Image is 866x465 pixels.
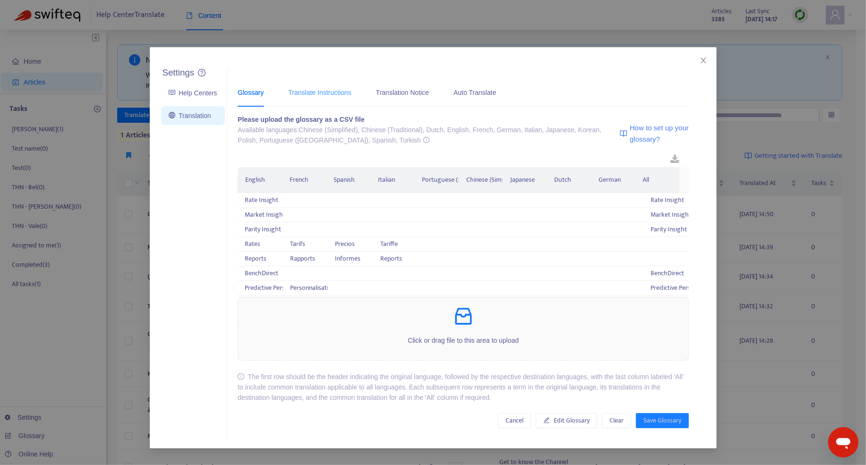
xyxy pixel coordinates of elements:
th: Italian [370,167,415,193]
a: Translation [169,112,211,119]
span: close [700,57,707,64]
span: inboxClick or drag file to this area to upload [238,297,688,360]
th: Chinese (Simplified) [459,167,503,193]
div: Market Insight [245,210,276,220]
a: How to set up your glossary? [620,114,689,152]
div: Reports [380,254,412,264]
span: inbox [452,305,475,328]
div: Rate Insight [245,195,276,205]
button: Save Glossary [636,413,689,428]
div: Precios [335,239,366,249]
p: Click or drag file to this area to upload [238,335,688,346]
div: BenchDirect [245,268,276,279]
img: image-link [620,130,627,137]
th: Japanese [503,167,547,193]
div: BenchDirect [651,268,682,279]
h5: Settings [163,68,195,78]
div: Rates [245,239,276,249]
div: Personnalisation Prédictive [290,283,321,293]
th: All [635,167,680,193]
th: Dutch [547,167,592,193]
div: Glossary [238,87,264,98]
th: English [238,167,282,193]
div: Rapports [290,254,321,264]
th: French [282,167,326,193]
div: Reports [245,254,276,264]
div: Available languages: Chinese (Simplified), Chinese (Traditional), Dutch, English, French, German,... [238,125,617,145]
span: Clear [609,415,624,426]
div: Parity Insight [651,224,682,235]
th: Spanish [326,167,370,193]
span: How to set up your glossary? [630,122,689,144]
a: Help Centers [169,89,217,97]
div: Translate Instructions [288,87,351,98]
div: Predictive Personalization [245,283,276,293]
iframe: Button to launch messaging window [828,427,858,457]
span: Edit Glossary [554,415,590,426]
button: Clear [602,413,631,428]
th: German [591,167,635,193]
div: Please upload the glossary as a CSV file [238,114,617,125]
span: Cancel [506,415,523,426]
div: Predictive Personalization [651,283,682,293]
button: Cancel [498,413,531,428]
div: Parity Insight [245,224,276,235]
a: question-circle [198,69,206,77]
div: Market Insight [651,210,682,220]
div: Tarifs [290,239,321,249]
span: info-circle [238,373,244,380]
div: Rate Insight [651,195,682,205]
button: Close [698,55,709,66]
span: edit [543,417,550,423]
div: Translation Notice [376,87,429,98]
div: Auto Translate [454,87,496,98]
div: The first row should be the header indicating the original language, followed by the respective d... [238,372,689,403]
div: Tariffe [380,239,412,249]
button: Edit Glossary [536,413,597,428]
th: Portuguese ([GEOGRAPHIC_DATA]) [414,167,459,193]
div: Informes [335,254,366,264]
